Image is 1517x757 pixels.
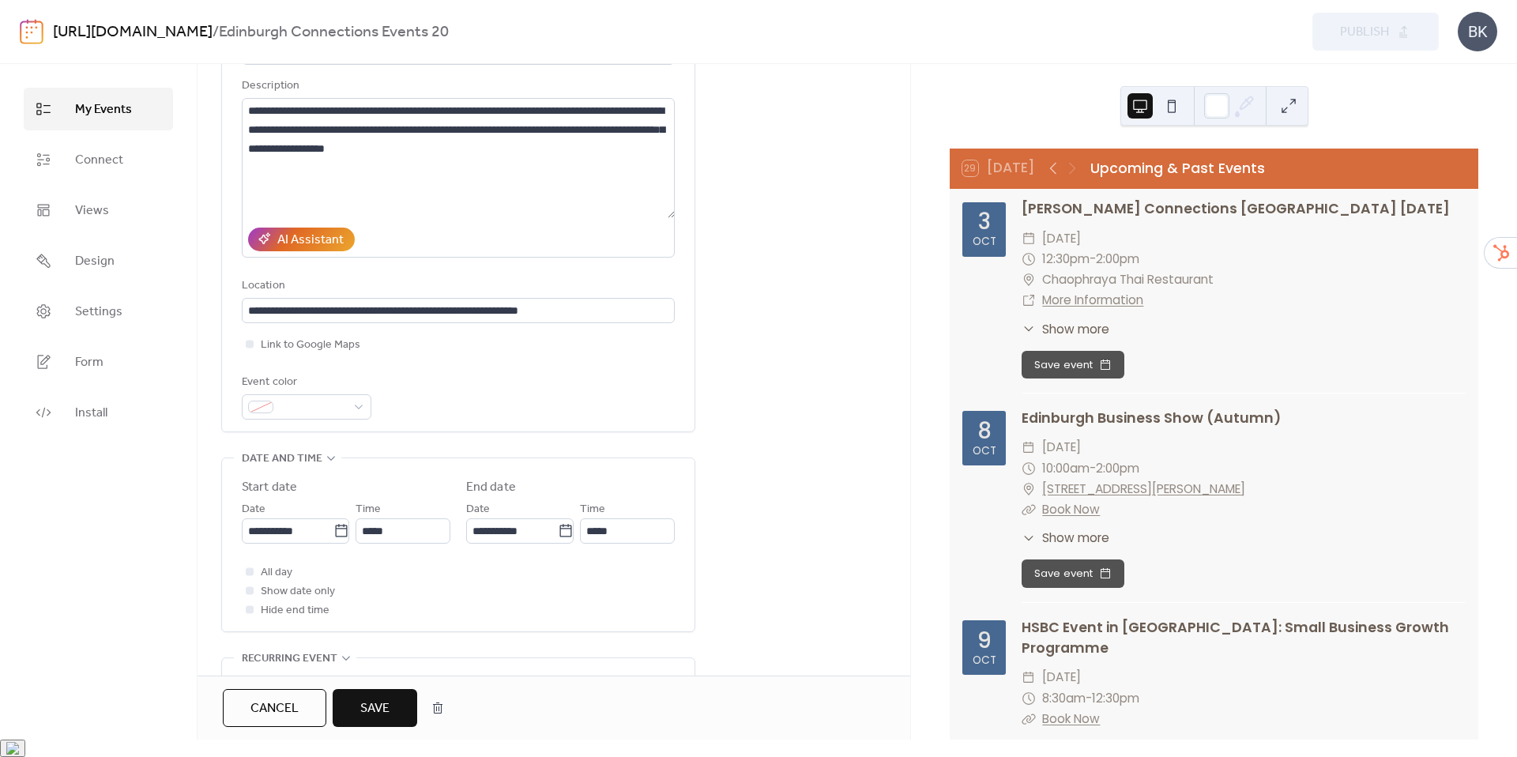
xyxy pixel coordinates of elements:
[466,500,490,519] span: Date
[1022,738,1036,756] div: ​
[1042,529,1109,547] span: Show more
[1022,529,1109,547] button: ​Show more
[1022,437,1036,458] div: ​
[261,601,329,620] span: Hide end time
[213,17,219,47] b: /
[1042,738,1109,756] span: Show more
[242,650,337,668] span: Recurring event
[1042,320,1109,338] span: Show more
[242,277,672,296] div: Location
[75,404,107,423] span: Install
[261,563,292,582] span: All day
[242,77,672,96] div: Description
[53,17,213,47] a: [URL][DOMAIN_NAME]
[248,228,355,251] button: AI Assistant
[1022,667,1036,687] div: ​
[250,699,299,718] span: Cancel
[1096,458,1139,479] span: 2:00pm
[977,420,992,443] div: 8
[1022,618,1449,657] a: HSBC Event in [GEOGRAPHIC_DATA]: Small Business Growth Programme
[1022,199,1450,218] a: [PERSON_NAME] Connections [GEOGRAPHIC_DATA] [DATE]
[223,689,326,727] button: Cancel
[1042,710,1100,727] a: Book Now
[1042,667,1081,687] span: [DATE]
[1042,269,1214,290] span: Chaophraya Thai Restaurant
[24,189,173,232] a: Views
[1022,738,1109,756] button: ​Show more
[1042,228,1081,249] span: [DATE]
[973,446,996,457] div: Oct
[1022,479,1036,499] div: ​
[580,500,605,519] span: Time
[1022,228,1036,249] div: ​
[1022,499,1036,520] div: ​
[242,478,297,497] div: Start date
[1022,458,1036,479] div: ​
[1022,290,1036,311] div: ​
[242,500,265,519] span: Date
[75,201,109,220] span: Views
[973,236,996,247] div: Oct
[1022,709,1036,729] div: ​
[1022,688,1036,709] div: ​
[1458,12,1497,51] div: BK
[1042,479,1245,499] a: [STREET_ADDRESS][PERSON_NAME]
[1022,559,1124,588] button: Save event
[1042,249,1090,269] span: 12:30pm
[219,17,449,47] b: Edinburgh Connections Events 20
[242,373,368,392] div: Event color
[1022,320,1109,338] button: ​Show more
[1042,501,1100,518] a: Book Now
[333,689,417,727] button: Save
[1090,458,1096,479] span: -
[466,478,516,497] div: End date
[1096,249,1139,269] span: 2:00pm
[24,239,173,282] a: Design
[973,655,996,666] div: Oct
[1022,529,1036,547] div: ​
[1022,409,1281,427] a: Edinburgh Business Show (Autumn)
[1042,292,1143,308] a: More Information
[20,19,43,44] img: logo
[24,391,173,434] a: Install
[242,450,322,469] span: Date and time
[75,303,122,322] span: Settings
[1090,249,1096,269] span: -
[1022,249,1036,269] div: ​
[1022,269,1036,290] div: ​
[75,252,115,271] span: Design
[24,88,173,130] a: My Events
[75,151,123,170] span: Connect
[261,336,360,355] span: Link to Google Maps
[356,500,381,519] span: Time
[977,630,992,652] div: 9
[1042,437,1081,458] span: [DATE]
[1090,158,1265,179] div: Upcoming & Past Events
[261,582,335,601] span: Show date only
[360,699,390,718] span: Save
[1042,458,1090,479] span: 10:00am
[1086,688,1092,709] span: -
[1042,688,1086,709] span: 8:30am
[24,290,173,333] a: Settings
[24,341,173,383] a: Form
[24,138,173,181] a: Connect
[1022,351,1124,379] button: Save event
[277,231,344,250] div: AI Assistant
[1092,688,1139,709] span: 12:30pm
[75,100,132,119] span: My Events
[75,353,104,372] span: Form
[978,211,991,233] div: 3
[1022,320,1036,338] div: ​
